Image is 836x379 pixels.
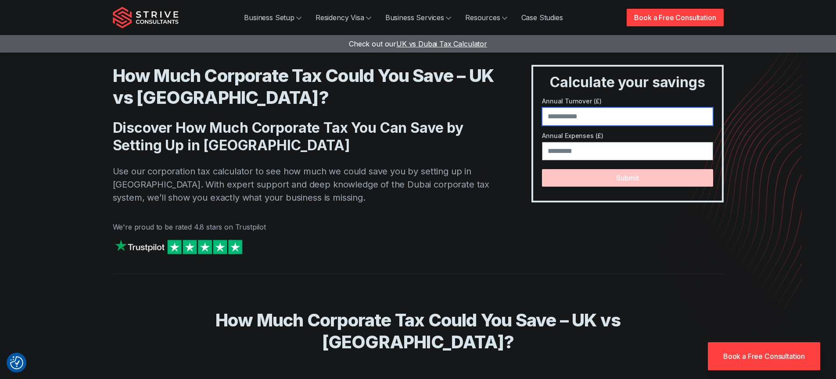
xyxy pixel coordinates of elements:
[237,9,309,26] a: Business Setup
[309,9,378,26] a: Residency Visa
[542,169,713,187] button: Submit
[396,39,487,48] span: UK vs Dubai Tax Calculator
[113,237,244,256] img: Strive on Trustpilot
[113,65,497,109] h1: How Much Corporate Tax Could You Save – UK vs [GEOGRAPHIC_DATA]?
[113,222,497,232] p: We're proud to be rated 4.8 stars on Trustpilot
[113,7,179,28] img: Strive Consultants
[349,39,487,48] a: Check out ourUK vs Dubai Tax Calculator
[542,96,713,106] label: Annual Turnover (£)
[113,119,497,154] h2: Discover How Much Corporate Tax You Can Save by Setting Up in [GEOGRAPHIC_DATA]
[113,165,497,204] p: Use our corporation tax calculator to see how much we could save you by setting up in [GEOGRAPHIC...
[137,309,699,353] h2: How Much Corporate Tax Could You Save – UK vs [GEOGRAPHIC_DATA]?
[537,74,718,91] h3: Calculate your savings
[542,131,713,140] label: Annual Expenses (£)
[627,9,723,26] a: Book a Free Consultation
[10,356,23,369] button: Consent Preferences
[10,356,23,369] img: Revisit consent button
[458,9,514,26] a: Resources
[708,342,820,370] a: Book a Free Consultation
[378,9,458,26] a: Business Services
[514,9,570,26] a: Case Studies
